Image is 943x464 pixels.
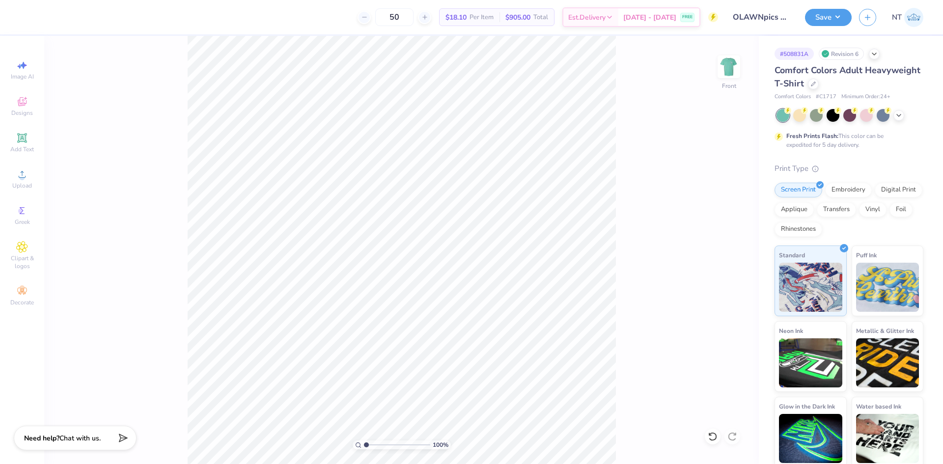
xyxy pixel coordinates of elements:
div: # 508831A [775,48,814,60]
span: Minimum Order: 24 + [841,93,890,101]
span: Puff Ink [856,250,877,260]
span: Clipart & logos [5,254,39,270]
a: NT [892,8,923,27]
span: Comfort Colors [775,93,811,101]
span: Add Text [10,145,34,153]
div: Screen Print [775,183,822,197]
span: Glow in the Dark Ink [779,401,835,411]
span: Est. Delivery [568,12,606,23]
span: Greek [15,218,30,226]
span: # C1717 [816,93,836,101]
img: Neon Ink [779,338,842,387]
div: This color can be expedited for 5 day delivery. [786,132,907,149]
div: Rhinestones [775,222,822,237]
span: Upload [12,182,32,190]
img: Front [719,57,739,77]
div: Embroidery [825,183,872,197]
span: $905.00 [505,12,530,23]
span: Decorate [10,299,34,306]
span: Metallic & Glitter Ink [856,326,914,336]
div: Transfers [817,202,856,217]
input: – – [375,8,414,26]
div: Front [722,82,736,90]
div: Revision 6 [819,48,864,60]
span: Designs [11,109,33,117]
div: Vinyl [859,202,887,217]
button: Save [805,9,852,26]
span: [DATE] - [DATE] [623,12,676,23]
span: 100 % [433,440,448,449]
img: Metallic & Glitter Ink [856,338,919,387]
span: Per Item [470,12,494,23]
span: Comfort Colors Adult Heavyweight T-Shirt [775,64,920,89]
img: Nestor Talens [904,8,923,27]
div: Print Type [775,163,923,174]
strong: Fresh Prints Flash: [786,132,838,140]
span: Water based Ink [856,401,901,411]
span: $18.10 [445,12,467,23]
input: Untitled Design [725,7,798,27]
span: NT [892,12,902,23]
div: Digital Print [875,183,922,197]
span: Chat with us. [59,434,101,443]
img: Standard [779,263,842,312]
span: FREE [682,14,693,21]
span: Standard [779,250,805,260]
strong: Need help? [24,434,59,443]
img: Glow in the Dark Ink [779,414,842,463]
div: Applique [775,202,814,217]
span: Image AI [11,73,34,81]
div: Foil [889,202,913,217]
span: Total [533,12,548,23]
span: Neon Ink [779,326,803,336]
img: Water based Ink [856,414,919,463]
img: Puff Ink [856,263,919,312]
